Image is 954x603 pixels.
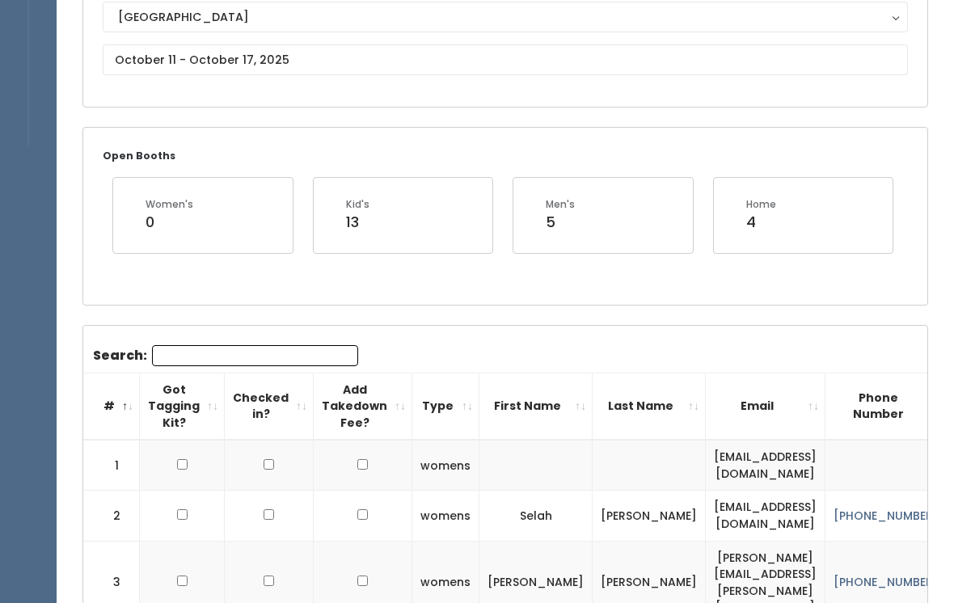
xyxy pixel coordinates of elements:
td: [PERSON_NAME] [593,491,706,541]
div: 13 [346,212,369,233]
div: Kid's [346,197,369,212]
th: First Name: activate to sort column ascending [479,373,593,440]
th: Add Takedown Fee?: activate to sort column ascending [314,373,412,440]
td: 1 [83,440,140,491]
div: 5 [546,212,575,233]
div: 0 [146,212,193,233]
th: Got Tagging Kit?: activate to sort column ascending [140,373,225,440]
td: Selah [479,491,593,541]
td: 2 [83,491,140,541]
input: October 11 - October 17, 2025 [103,44,908,75]
th: #: activate to sort column descending [83,373,140,440]
td: [EMAIL_ADDRESS][DOMAIN_NAME] [706,491,825,541]
div: Women's [146,197,193,212]
div: [GEOGRAPHIC_DATA] [118,8,893,26]
td: womens [412,440,479,491]
a: [PHONE_NUMBER] [834,508,939,524]
button: [GEOGRAPHIC_DATA] [103,2,908,32]
th: Last Name: activate to sort column ascending [593,373,706,440]
small: Open Booths [103,149,175,162]
th: Phone Number: activate to sort column ascending [825,373,948,440]
div: Home [746,197,776,212]
label: Search: [93,345,358,366]
th: Checked in?: activate to sort column ascending [225,373,314,440]
th: Email: activate to sort column ascending [706,373,825,440]
td: [EMAIL_ADDRESS][DOMAIN_NAME] [706,440,825,491]
th: Type: activate to sort column ascending [412,373,479,440]
td: womens [412,491,479,541]
div: 4 [746,212,776,233]
div: Men's [546,197,575,212]
input: Search: [152,345,358,366]
a: [PHONE_NUMBER] [834,574,939,590]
